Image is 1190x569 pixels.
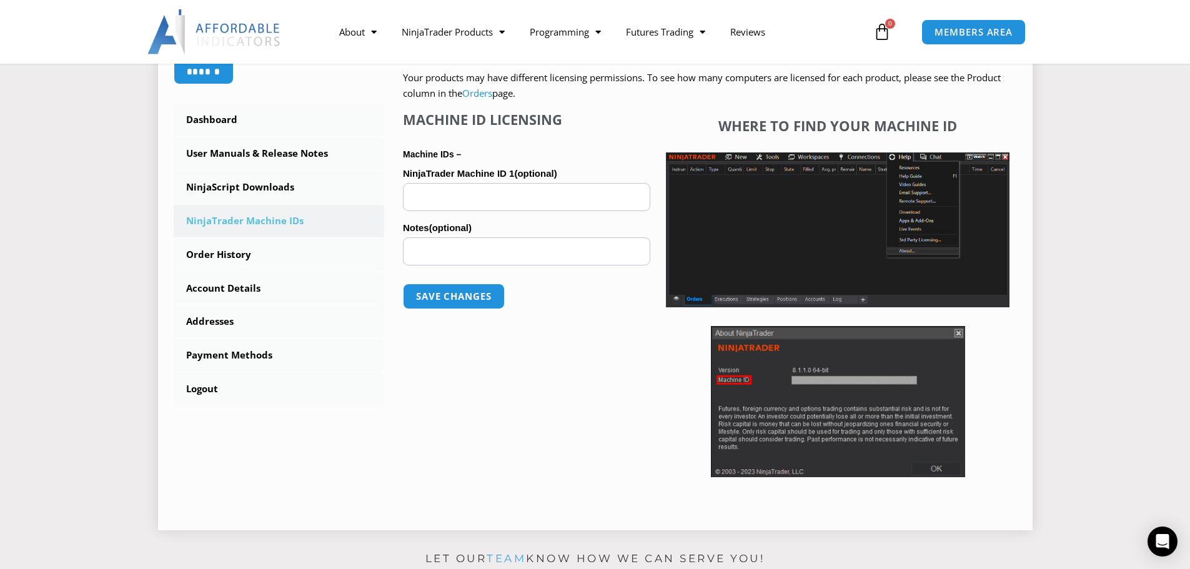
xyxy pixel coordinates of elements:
[613,17,718,46] a: Futures Trading
[403,149,461,159] strong: Machine IDs –
[174,373,385,405] a: Logout
[666,152,1009,307] img: Screenshot 2025-01-17 1155544 | Affordable Indicators – NinjaTrader
[174,339,385,372] a: Payment Methods
[711,326,965,477] img: Screenshot 2025-01-17 114931 | Affordable Indicators – NinjaTrader
[158,549,1033,569] p: Let our know how we can serve you!
[174,272,385,305] a: Account Details
[1148,527,1178,557] div: Open Intercom Messenger
[403,71,1001,100] span: Your products may have different licensing permissions. To see how many computers are licensed fo...
[403,164,650,183] label: NinjaTrader Machine ID 1
[174,239,385,271] a: Order History
[718,17,778,46] a: Reviews
[429,222,472,233] span: (optional)
[327,17,870,46] nav: Menu
[174,305,385,338] a: Addresses
[885,19,895,29] span: 0
[403,111,650,127] h4: Machine ID Licensing
[389,17,517,46] a: NinjaTrader Products
[174,205,385,237] a: NinjaTrader Machine IDs
[174,104,385,405] nav: Account pages
[855,14,910,50] a: 0
[935,27,1013,37] span: MEMBERS AREA
[514,168,557,179] span: (optional)
[666,117,1009,134] h4: Where to find your Machine ID
[147,9,282,54] img: LogoAI | Affordable Indicators – NinjaTrader
[487,552,526,565] a: team
[327,17,389,46] a: About
[403,219,650,237] label: Notes
[921,19,1026,45] a: MEMBERS AREA
[174,137,385,170] a: User Manuals & Release Notes
[174,104,385,136] a: Dashboard
[403,284,505,309] button: Save changes
[174,171,385,204] a: NinjaScript Downloads
[517,17,613,46] a: Programming
[462,87,492,99] a: Orders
